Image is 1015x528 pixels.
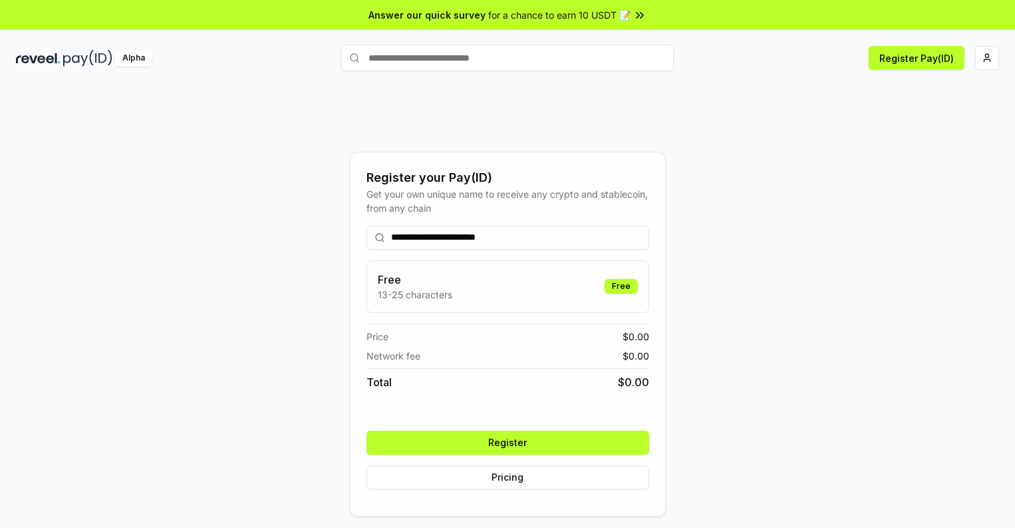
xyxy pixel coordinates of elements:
[623,349,649,363] span: $ 0.00
[366,431,649,455] button: Register
[366,374,392,390] span: Total
[366,187,649,215] div: Get your own unique name to receive any crypto and stablecoin, from any chain
[623,330,649,344] span: $ 0.00
[115,50,152,67] div: Alpha
[488,8,631,22] span: for a chance to earn 10 USDT 📝
[378,288,452,302] p: 13-25 characters
[378,272,452,288] h3: Free
[605,279,638,294] div: Free
[63,50,112,67] img: pay_id
[366,330,388,344] span: Price
[366,465,649,489] button: Pricing
[368,8,486,22] span: Answer our quick survey
[366,168,649,187] div: Register your Pay(ID)
[16,50,61,67] img: reveel_dark
[618,374,649,390] span: $ 0.00
[869,46,964,70] button: Register Pay(ID)
[366,349,420,363] span: Network fee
